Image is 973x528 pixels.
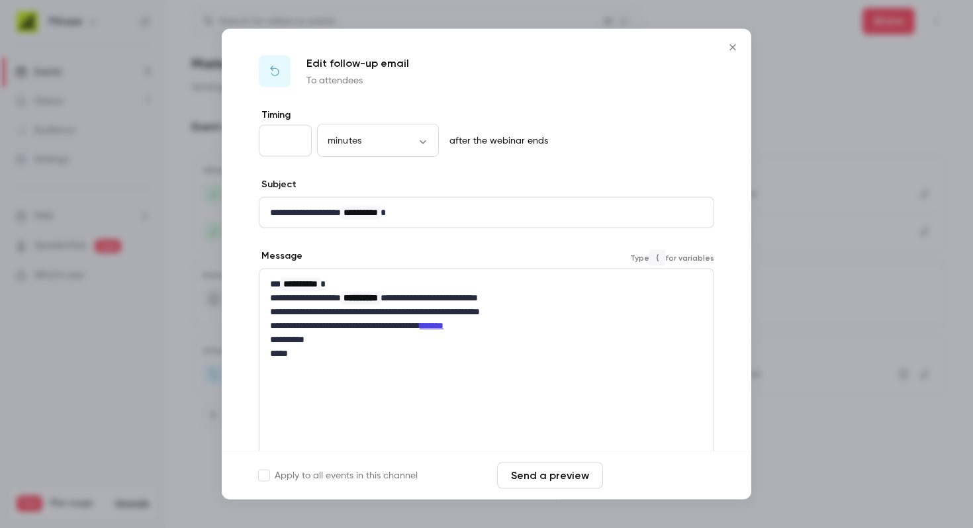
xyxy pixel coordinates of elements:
[259,109,714,122] label: Timing
[608,462,714,489] button: Save changes
[259,178,297,191] label: Subject
[259,249,302,263] label: Message
[317,134,439,147] div: minutes
[259,269,714,369] div: editor
[306,74,409,87] p: To attendees
[497,462,603,489] button: Send a preview
[259,198,714,228] div: editor
[649,249,665,265] code: {
[444,134,548,148] p: after the webinar ends
[306,56,409,71] p: Edit follow-up email
[630,249,714,265] span: Type for variables
[719,34,746,61] button: Close
[259,469,418,482] label: Apply to all events in this channel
